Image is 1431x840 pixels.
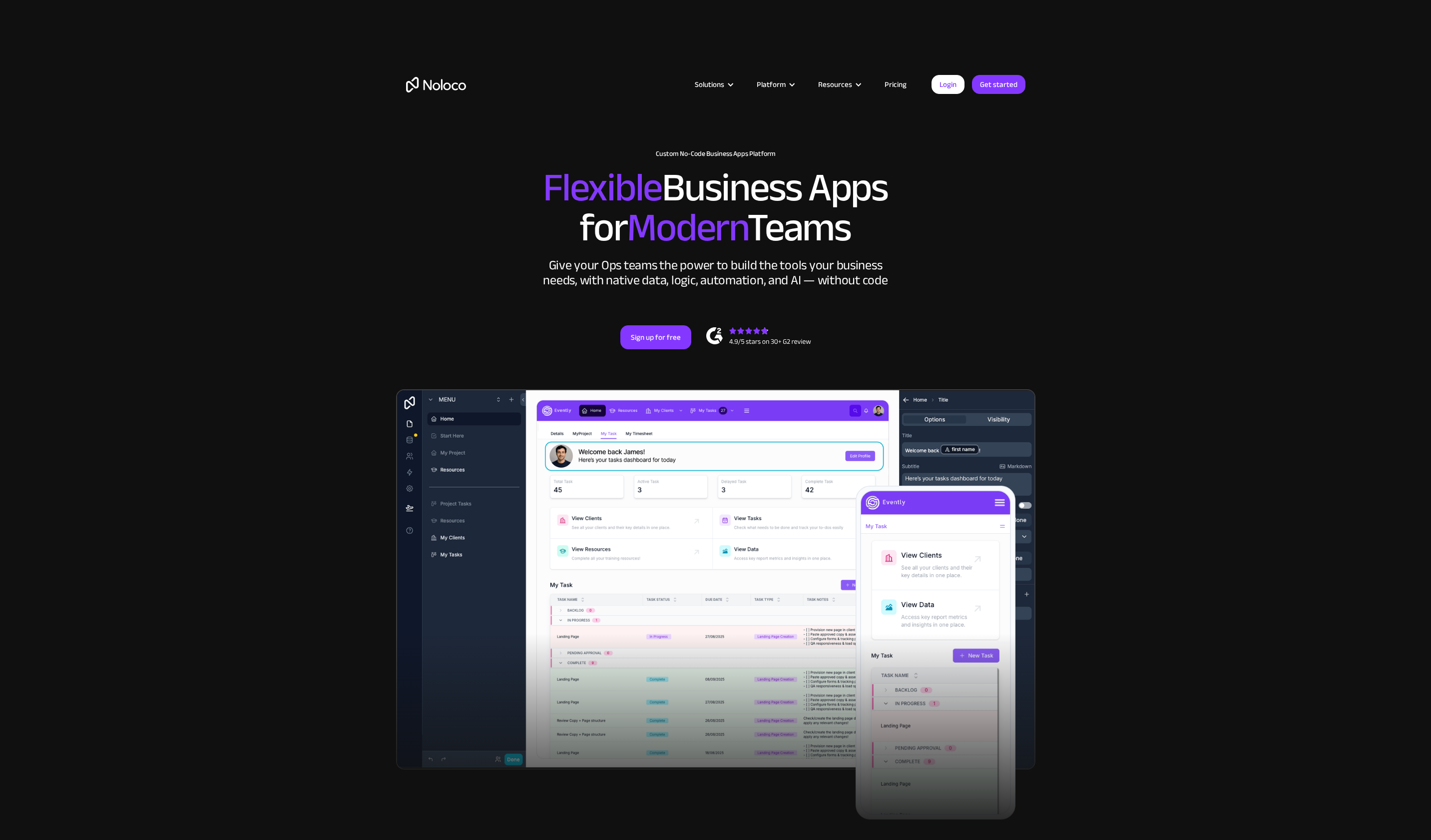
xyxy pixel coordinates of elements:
[744,78,806,91] div: Platform
[872,78,919,91] a: Pricing
[695,78,724,91] div: Solutions
[627,190,747,265] span: Modern
[932,75,964,94] a: Login
[682,78,744,91] div: Solutions
[620,325,691,349] a: Sign up for free
[806,78,872,91] div: Resources
[757,78,786,91] div: Platform
[818,78,852,91] div: Resources
[972,75,1025,94] a: Get started
[406,168,1025,248] h2: Business Apps for Teams
[543,150,662,225] span: Flexible
[406,150,1025,158] h1: Custom No-Code Business Apps Platform
[406,77,466,92] a: home
[541,258,891,288] div: Give your Ops teams the power to build the tools your business needs, with native data, logic, au...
